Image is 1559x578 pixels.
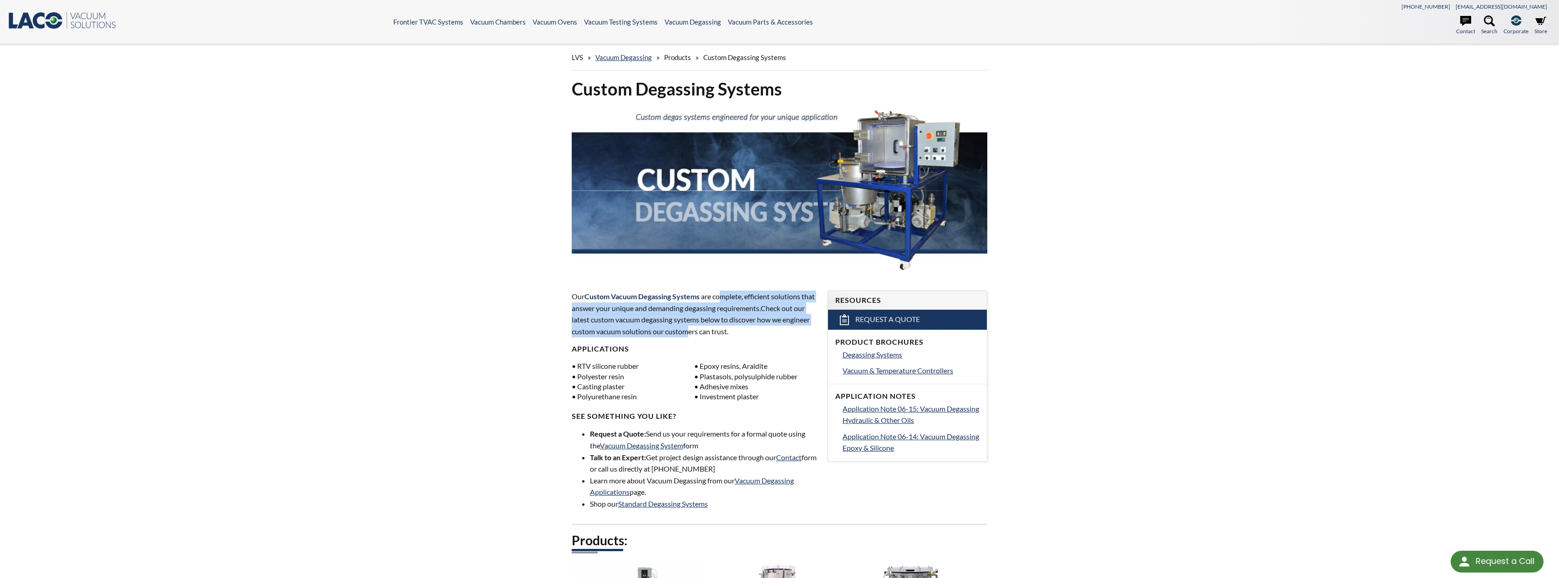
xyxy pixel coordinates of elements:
a: Vacuum Parts & Accessories [728,18,813,26]
span: Check out our latest custom vacuum degassing systems below to discover how we engineer custom vac... [572,304,810,336]
a: Request a Quote [828,310,987,330]
a: Vacuum Degassing System [600,441,683,450]
span: Application Note 06-15: Vacuum Degassing Hydraulic & Other Oils [843,404,979,425]
a: Contact [1456,15,1475,35]
div: » » » [572,45,988,70]
a: Vacuum Ovens [533,18,577,26]
a: Store [1534,15,1547,35]
a: Vacuum & Temperature Controllers [843,365,980,377]
img: Header showing degassing system [572,107,988,273]
li: Learn more about Vacuum Degassing from our page. [590,475,817,498]
a: Degassing Systems [843,349,980,361]
div: • RTV silicone rubber • Polyester resin • Casting plaster • Polyurethane resin [572,361,694,402]
li: Shop our [590,498,817,510]
a: Frontier TVAC Systems [393,18,463,26]
h4: Product Brochures [835,337,980,347]
h4: Applications [572,344,817,354]
span: Degassing Systems [843,350,902,359]
a: Vacuum Chambers [470,18,526,26]
div: Request a Call [1476,551,1534,572]
span: Custom Degassing Systems [703,53,786,61]
span: Vacuum & Temperature Controllers [843,366,953,375]
strong: Request a Quote: [590,429,646,438]
p: Our are complete, efficient solutions that answer your unique and demanding degassing requirements. [572,291,817,337]
li: Get project design assistance through our form or call us directly at [PHONE_NUMBER] [590,452,817,475]
a: Standard Degassing Systems [618,499,708,508]
span: Corporate [1503,27,1529,35]
a: [PHONE_NUMBER] [1402,3,1450,10]
a: Application Note 06-14: Vacuum Degassing Epoxy & Silicone [843,431,980,454]
a: Application Note 06-15: Vacuum Degassing Hydraulic & Other Oils [843,403,980,426]
strong: Custom Vacuum Degassing Systems [584,292,700,301]
strong: SEE SOMETHING YOU LIKE? [572,412,676,420]
span: Products [664,53,691,61]
li: Send us your requirements for a formal quote using the form [590,428,817,451]
h4: Application Notes [835,392,980,401]
span: Request a Quote [855,315,920,324]
img: round button [1457,554,1472,569]
a: Contact [776,453,802,462]
div: • Epoxy resins, Araldite • Plastasols, polysulphide rubber • Adhesive mixes • Investment plaster [694,361,817,402]
div: Request a Call [1451,551,1544,573]
span: Application Note 06-14: Vacuum Degassing Epoxy & Silicone [843,432,979,452]
h2: Products: [572,532,988,549]
a: Vacuum Testing Systems [584,18,658,26]
a: Vacuum Degassing [665,18,721,26]
strong: Talk to an Expert: [590,453,646,462]
a: Vacuum Degassing [595,53,652,61]
a: [EMAIL_ADDRESS][DOMAIN_NAME] [1456,3,1547,10]
h1: Custom Degassing Systems [572,78,988,100]
span: LVS [572,53,583,61]
a: Search [1481,15,1498,35]
h4: Resources [835,296,980,305]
